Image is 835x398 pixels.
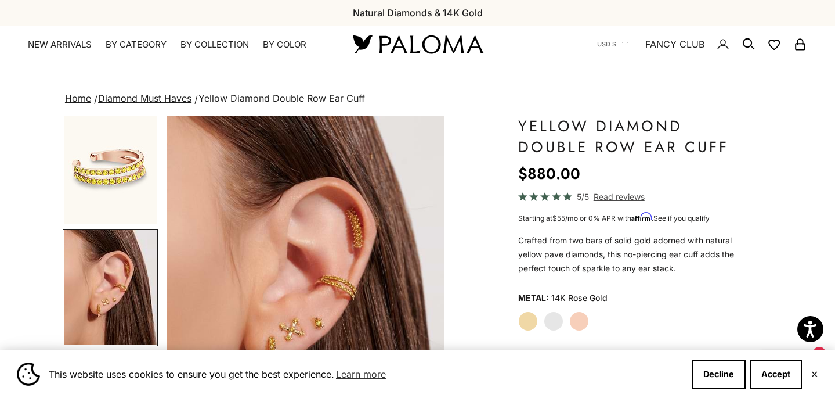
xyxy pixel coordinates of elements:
a: FANCY CLUB [645,37,704,52]
a: Home [65,92,91,104]
a: 5/5 Read reviews [518,190,743,203]
a: NEW ARRIVALS [28,39,92,51]
button: Accept [750,360,802,389]
p: Natural Diamonds & 14K Gold [353,5,483,20]
button: Go to item 3 [63,108,158,225]
img: Cookie banner [17,363,40,386]
summary: By Color [263,39,306,51]
span: Yellow Diamond Double Row Ear Cuff [198,92,365,104]
nav: breadcrumbs [63,91,772,107]
variant-option-value: 14K Rose Gold [551,289,608,307]
span: Starting at /mo or 0% APR with . [518,214,710,223]
sale-price: $880.00 [518,162,580,185]
span: Read reviews [594,190,645,203]
span: This website uses cookies to ensure you get the best experience. [49,365,682,383]
summary: By Category [106,39,167,51]
span: USD $ [597,39,616,49]
button: Decline [692,360,746,389]
span: 5/5 [577,190,589,203]
span: $55 [552,214,565,223]
nav: Primary navigation [28,39,325,51]
legend: Metal: [518,289,549,307]
a: Learn more [334,365,388,383]
img: #YellowGold #RoseGold #WhiteGold [64,230,157,345]
button: Close [811,371,818,378]
nav: Secondary navigation [597,26,807,63]
img: #RoseGold [64,109,157,224]
button: Go to item 4 [63,229,158,346]
a: Diamond Must Haves [98,92,191,104]
h1: Yellow Diamond Double Row Ear Cuff [518,116,743,157]
span: Affirm [631,213,652,221]
summary: By Collection [180,39,249,51]
p: Crafted from two bars of solid gold adorned with natural yellow pave diamonds, this no-piercing e... [518,234,743,275]
legend: Diamonds Color: [518,350,623,367]
button: USD $ [597,39,628,49]
a: See if you qualify - Learn more about Affirm Financing (opens in modal) [653,214,710,223]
